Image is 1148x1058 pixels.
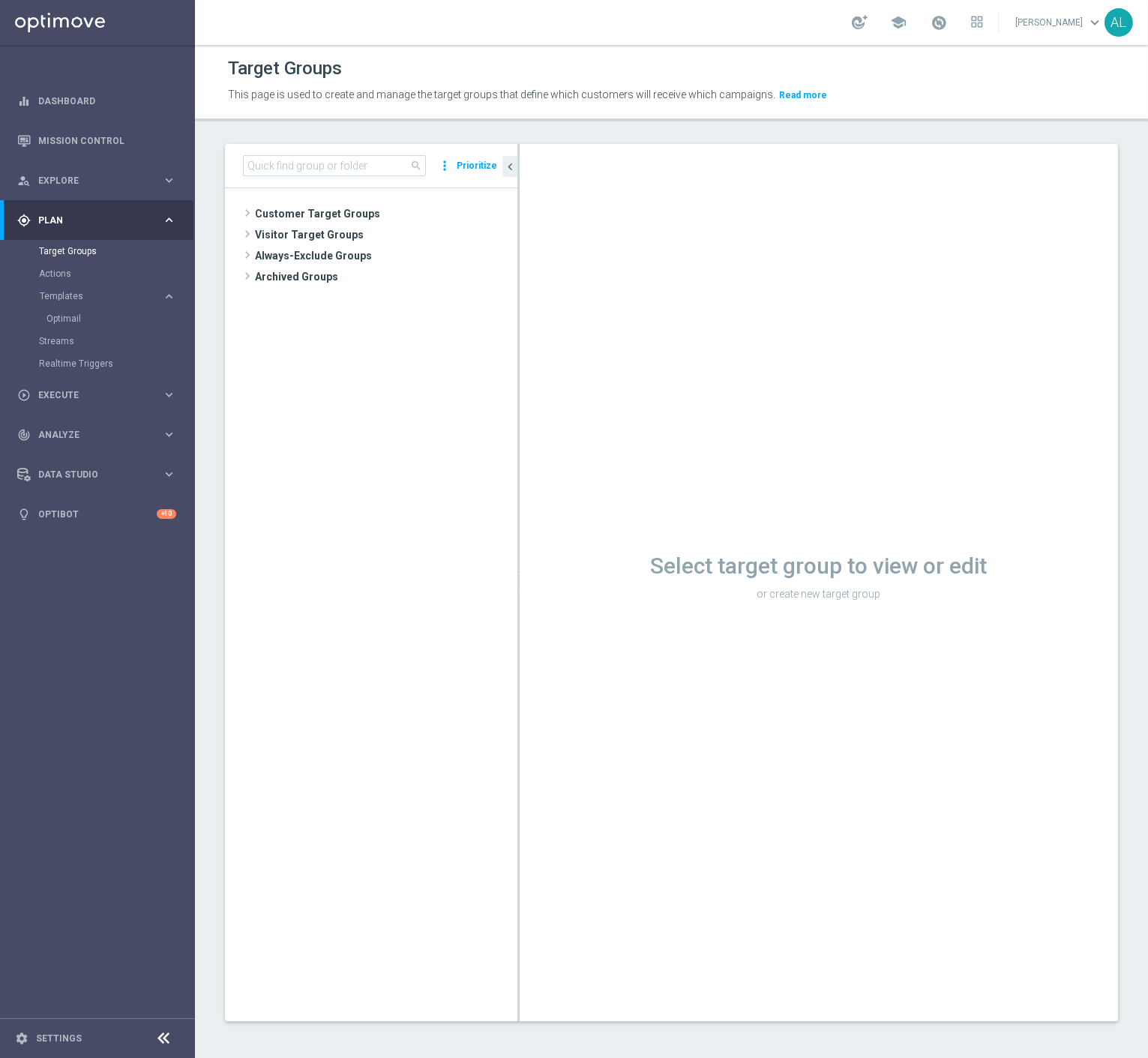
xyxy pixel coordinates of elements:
[162,289,176,304] i: keyboard_arrow_right
[39,335,156,347] a: Streams
[38,430,162,439] span: Analyze
[454,156,499,176] button: Prioritize
[16,135,177,147] button: Mission Control
[17,94,31,108] i: equalizer
[255,224,517,245] span: Visitor Target Groups
[17,214,31,227] i: gps_fixed
[16,214,177,226] button: gps_fixed Plan keyboard_arrow_right
[16,175,177,187] button: person_search Explore keyboard_arrow_right
[255,245,517,266] span: Always-Exclude Groups
[520,587,1118,601] p: or create new target group
[17,214,162,227] div: Plan
[520,553,1118,580] h1: Select target group to view or edit
[410,160,422,172] span: search
[46,313,156,325] a: Optimail
[39,245,156,257] a: Target Groups
[39,268,156,280] a: Actions
[778,87,829,103] button: Read more
[38,494,157,534] a: Optibot
[15,1032,28,1045] i: settings
[17,388,31,402] i: play_circle_outline
[38,81,176,121] a: Dashboard
[38,176,162,185] span: Explore
[162,427,176,442] i: keyboard_arrow_right
[16,508,177,520] button: lightbulb Optibot +10
[1105,8,1133,37] div: AL
[1087,14,1103,31] span: keyboard_arrow_down
[17,81,176,121] div: Dashboard
[36,1034,82,1043] a: Settings
[17,468,162,481] div: Data Studio
[228,58,342,79] h1: Target Groups
[162,388,176,402] i: keyboard_arrow_right
[503,160,517,174] i: chevron_left
[162,213,176,227] i: keyboard_arrow_right
[39,285,193,330] div: Templates
[437,155,452,176] i: more_vert
[502,156,517,177] button: chevron_left
[16,469,177,481] button: Data Studio keyboard_arrow_right
[46,307,193,330] div: Optimail
[17,174,162,187] div: Explore
[162,467,176,481] i: keyboard_arrow_right
[40,292,147,301] span: Templates
[17,388,162,402] div: Execute
[39,262,193,285] div: Actions
[38,121,176,160] a: Mission Control
[890,14,907,31] span: school
[38,470,162,479] span: Data Studio
[17,428,31,442] i: track_changes
[17,428,162,442] div: Analyze
[38,216,162,225] span: Plan
[16,95,177,107] button: equalizer Dashboard
[17,174,31,187] i: person_search
[17,121,176,160] div: Mission Control
[228,88,775,100] span: This page is used to create and manage the target groups that define which customers will receive...
[39,290,177,302] button: Templates keyboard_arrow_right
[39,352,193,375] div: Realtime Triggers
[17,508,31,521] i: lightbulb
[157,509,176,519] div: +10
[39,358,156,370] a: Realtime Triggers
[40,292,162,301] div: Templates
[16,389,177,401] button: play_circle_outline Execute keyboard_arrow_right
[16,429,177,441] button: track_changes Analyze keyboard_arrow_right
[255,203,517,224] span: Customer Target Groups
[255,266,517,287] span: Archived Groups
[39,330,193,352] div: Streams
[38,391,162,400] span: Execute
[243,155,426,176] input: Quick find group or folder
[162,173,176,187] i: keyboard_arrow_right
[1014,11,1105,34] a: [PERSON_NAME]keyboard_arrow_down
[39,240,193,262] div: Target Groups
[17,494,176,534] div: Optibot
